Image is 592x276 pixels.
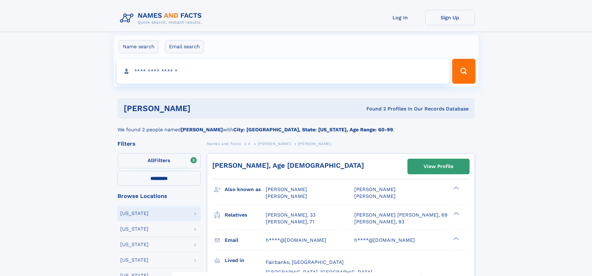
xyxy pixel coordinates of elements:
a: [PERSON_NAME], 93 [354,218,404,225]
span: Fairbanks, [GEOGRAPHIC_DATA] [266,259,344,265]
span: [PERSON_NAME] [258,142,291,146]
div: ❯ [452,211,459,215]
label: Filters [117,153,201,168]
img: Logo Names and Facts [117,10,207,27]
span: [PERSON_NAME] [298,142,331,146]
a: [PERSON_NAME], 71 [266,218,314,225]
div: Filters [117,141,201,147]
span: [PERSON_NAME] [354,193,396,199]
div: ❯ [452,186,459,190]
input: search input [117,59,450,84]
div: [US_STATE] [120,227,149,232]
h3: Also known as [225,184,266,195]
span: A [248,142,251,146]
h1: [PERSON_NAME] [124,105,278,112]
label: Name search [119,40,158,53]
a: [PERSON_NAME], Age [DEMOGRAPHIC_DATA] [212,161,364,169]
a: Names and Facts [207,140,241,147]
div: View Profile [424,159,453,174]
span: [GEOGRAPHIC_DATA], [GEOGRAPHIC_DATA] [266,269,372,275]
a: [PERSON_NAME] [PERSON_NAME], 69 [354,212,447,218]
label: Email search [165,40,204,53]
a: View Profile [408,159,469,174]
a: Sign Up [425,10,475,25]
div: [US_STATE] [120,242,149,247]
span: [PERSON_NAME] [266,186,307,192]
h3: Relatives [225,210,266,220]
a: A [248,140,251,147]
div: Browse Locations [117,193,201,199]
span: [PERSON_NAME] [266,193,307,199]
div: Found 2 Profiles In Our Records Database [278,105,469,112]
a: [PERSON_NAME], 33 [266,212,315,218]
div: [US_STATE] [120,258,149,263]
b: City: [GEOGRAPHIC_DATA], State: [US_STATE], Age Range: 60-99 [233,127,393,133]
div: ❯ [452,236,459,241]
div: [US_STATE] [120,211,149,216]
a: Log In [375,10,425,25]
a: [PERSON_NAME] [258,140,291,147]
span: [PERSON_NAME] [354,186,396,192]
h3: Lived in [225,255,266,266]
h3: Email [225,235,266,246]
b: [PERSON_NAME] [181,127,223,133]
button: Search Button [452,59,475,84]
span: All [148,157,154,163]
div: We found 2 people named with . [117,119,475,133]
